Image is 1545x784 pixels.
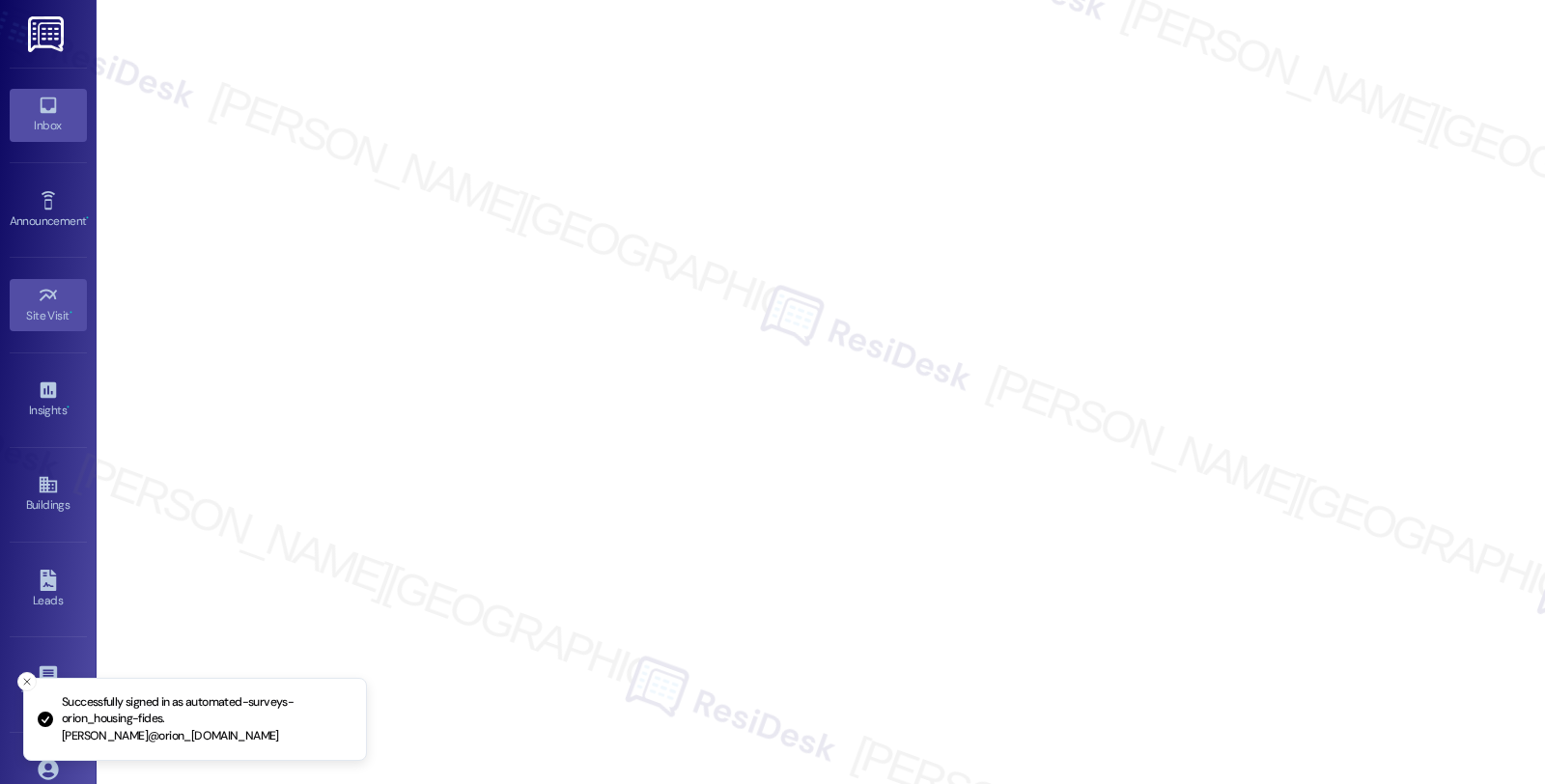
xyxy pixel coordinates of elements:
a: Insights • [10,374,87,426]
span: • [86,211,89,225]
a: Templates • [10,658,87,711]
span: • [67,401,70,414]
a: Site Visit • [10,279,87,331]
p: Successfully signed in as automated-surveys-orion_housing-fides.[PERSON_NAME]@orion_[DOMAIN_NAME] [62,694,351,745]
a: Leads [10,564,87,616]
span: • [70,306,72,320]
a: Inbox [10,89,87,141]
a: Buildings [10,468,87,520]
img: ResiDesk Logo [28,16,68,52]
button: Close toast [17,672,37,691]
